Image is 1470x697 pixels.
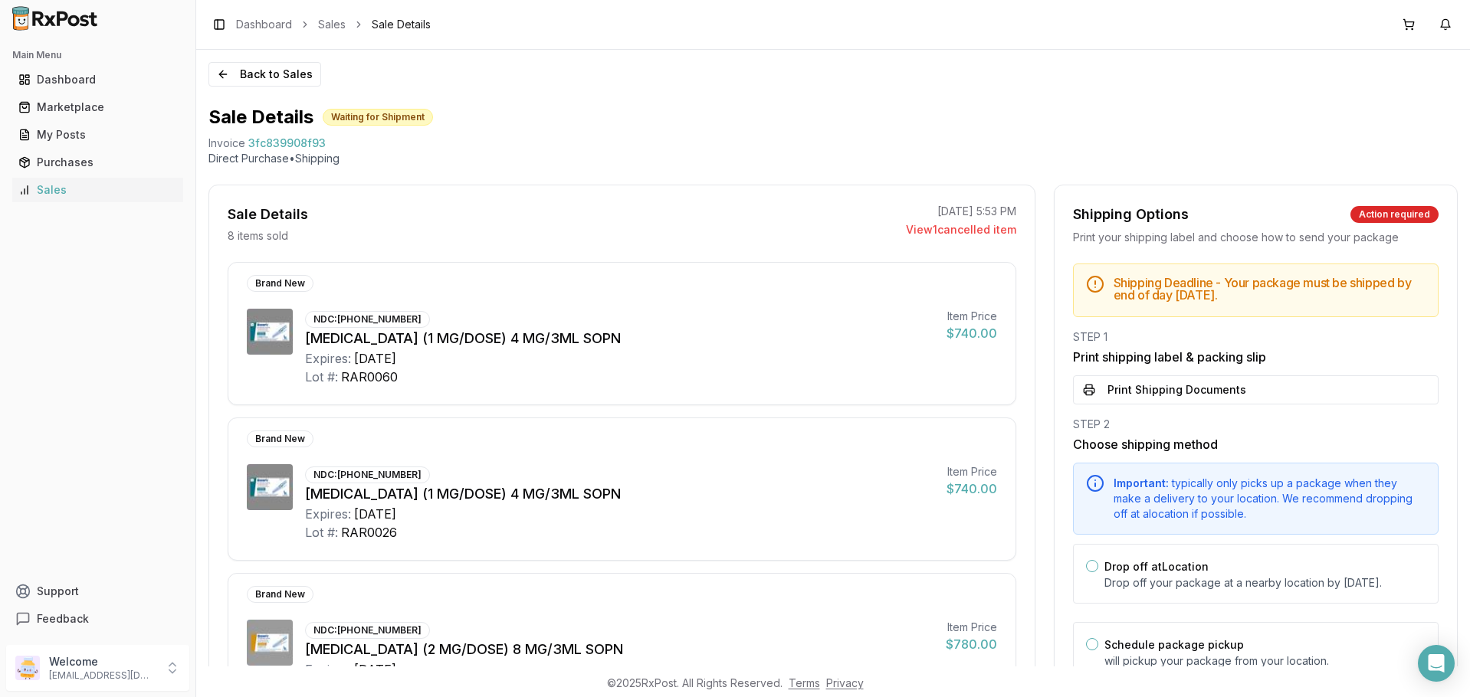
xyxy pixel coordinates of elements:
[247,430,313,447] div: Brand New
[6,6,104,31] img: RxPost Logo
[354,349,396,368] div: [DATE]
[6,578,189,605] button: Support
[18,182,177,198] div: Sales
[947,479,997,498] div: $740.00
[228,228,288,244] p: 8 items sold
[1073,375,1439,404] button: Print Shipping Documents
[18,127,177,142] div: My Posts
[1418,645,1455,682] div: Open Intercom Messenger
[6,150,189,175] button: Purchases
[1073,435,1439,453] h3: Choose shipping method
[826,676,864,689] a: Privacy
[354,505,396,523] div: [DATE]
[305,349,351,368] div: Expires:
[247,275,313,292] div: Brand New
[12,93,183,121] a: Marketplace
[12,121,183,149] a: My Posts
[305,311,430,328] div: NDC: [PHONE_NUMBER]
[305,328,934,349] div: [MEDICAL_DATA] (1 MG/DOSE) 4 MG/3ML SOPN
[37,611,89,627] span: Feedback
[1114,476,1169,489] span: Important:
[1073,417,1439,432] div: STEP 2
[341,523,397,542] div: RAR0026
[1104,653,1426,669] p: will pickup your package from your location.
[12,176,183,204] a: Sales
[305,639,934,660] div: [MEDICAL_DATA] (2 MG/DOSE) 8 MG/3ML SOPN
[1073,230,1439,245] div: Print your shipping label and choose how to send your package
[354,660,396,679] div: [DATE]
[236,17,431,32] nav: breadcrumb
[248,136,326,151] span: 3fc839908f93
[1104,638,1244,651] label: Schedule package pickup
[49,654,156,669] p: Welcome
[305,466,430,483] div: NDC: [PHONE_NUMBER]
[947,324,997,342] div: $740.00
[18,72,177,87] div: Dashboard
[305,622,430,639] div: NDC: [PHONE_NUMBER]
[323,109,433,126] div: Waiting for Shipment
[18,155,177,170] div: Purchases
[12,149,183,176] a: Purchases
[341,368,398,386] div: RAR0060
[789,676,820,689] a: Terms
[937,204,1016,219] p: [DATE] 5:53 PM
[6,178,189,202] button: Sales
[305,505,351,523] div: Expires:
[228,204,308,225] div: Sale Details
[1073,204,1189,225] div: Shipping Options
[208,151,1458,166] p: Direct Purchase • Shipping
[236,17,292,32] a: Dashboard
[12,49,183,61] h2: Main Menu
[1350,206,1439,223] div: Action required
[946,620,997,635] div: Item Price
[247,586,313,603] div: Brand New
[18,100,177,115] div: Marketplace
[318,17,346,32] a: Sales
[947,309,997,324] div: Item Price
[906,222,1016,237] p: View 1 cancelled item
[305,523,338,542] div: Lot #:
[372,17,431,32] span: Sale Details
[15,656,40,680] img: User avatar
[1073,348,1439,366] h3: Print shipping label & packing slip
[1073,329,1439,345] div: STEP 1
[1104,560,1209,573] label: Drop off at Location
[12,66,183,93] a: Dashboard
[1104,575,1426,591] p: Drop off your package at a nearby location by [DATE] .
[247,464,293,510] img: Ozempic (1 MG/DOSE) 4 MG/3ML SOPN
[947,464,997,479] div: Item Price
[305,660,351,679] div: Expires:
[6,605,189,633] button: Feedback
[305,368,338,386] div: Lot #:
[946,635,997,653] div: $780.00
[208,62,321,87] button: Back to Sales
[1114,277,1426,301] h5: Shipping Deadline - Your package must be shipped by end of day [DATE] .
[208,136,245,151] div: Invoice
[6,123,189,147] button: My Posts
[247,309,293,355] img: Ozempic (1 MG/DOSE) 4 MG/3ML SOPN
[208,105,313,129] h1: Sale Details
[6,67,189,92] button: Dashboard
[6,95,189,119] button: Marketplace
[49,669,156,682] p: [EMAIL_ADDRESS][DOMAIN_NAME]
[305,483,934,505] div: [MEDICAL_DATA] (1 MG/DOSE) 4 MG/3ML SOPN
[247,620,293,666] img: Ozempic (2 MG/DOSE) 8 MG/3ML SOPN
[1114,476,1426,522] div: typically only picks up a package when they make a delivery to your location. We recommend droppi...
